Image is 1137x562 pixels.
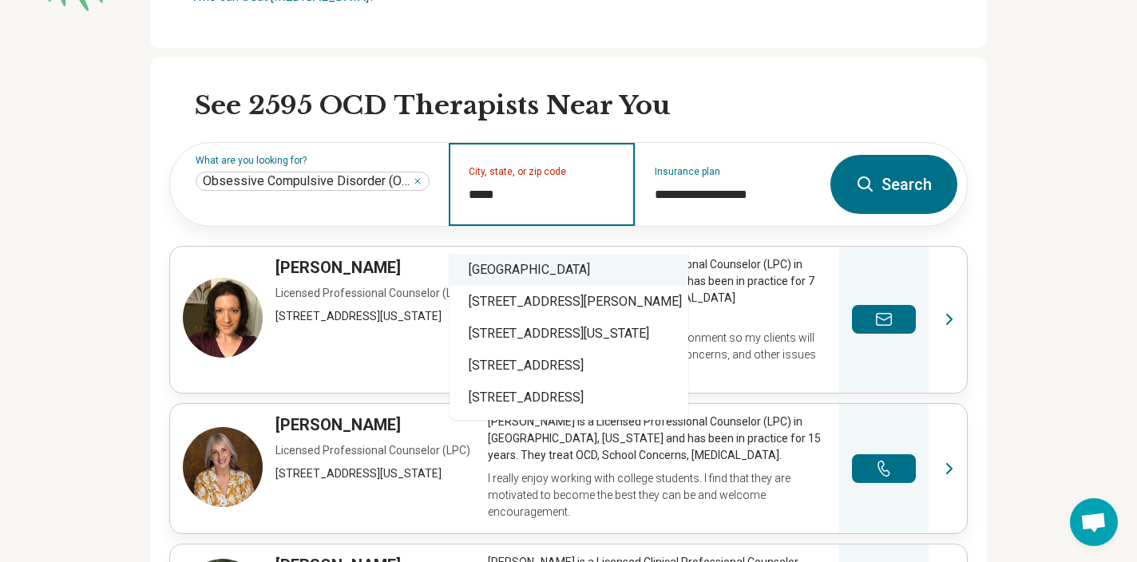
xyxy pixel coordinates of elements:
div: [STREET_ADDRESS][PERSON_NAME] [450,286,688,318]
label: What are you looking for? [196,156,430,165]
div: [STREET_ADDRESS][US_STATE] [450,318,688,350]
div: [STREET_ADDRESS] [450,382,688,414]
div: Suggestions [450,247,688,420]
span: Obsessive Compulsive Disorder (OCD) [203,173,410,189]
div: Open chat [1070,498,1118,546]
div: Obsessive Compulsive Disorder (OCD) [196,172,430,191]
button: Obsessive Compulsive Disorder (OCD) [413,176,422,186]
div: [GEOGRAPHIC_DATA] [450,254,688,286]
h2: See 2595 OCD Therapists Near You [195,89,968,123]
button: Send a message [852,305,916,334]
button: Search [830,155,957,214]
button: Make a phone call [852,454,916,483]
div: [STREET_ADDRESS] [450,350,688,382]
